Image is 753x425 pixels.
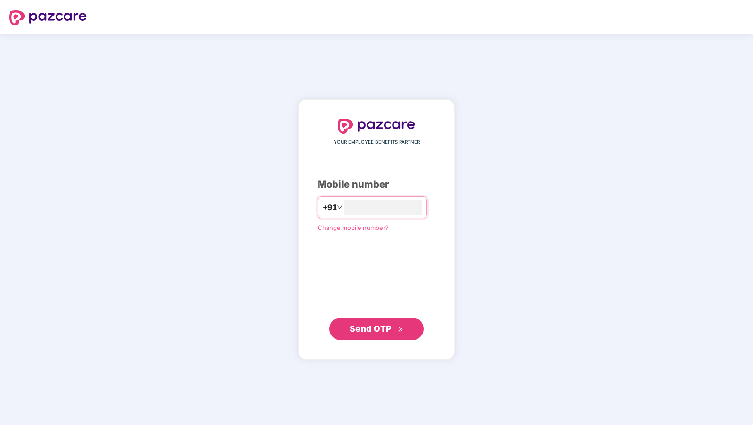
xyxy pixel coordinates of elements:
[334,139,420,146] span: YOUR EMPLOYEE BENEFITS PARTNER
[9,10,87,25] img: logo
[337,204,343,210] span: down
[329,318,424,340] button: Send OTPdouble-right
[398,327,404,333] span: double-right
[323,202,337,213] span: +91
[350,324,392,334] span: Send OTP
[318,177,435,192] div: Mobile number
[318,224,389,231] a: Change mobile number?
[338,119,415,134] img: logo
